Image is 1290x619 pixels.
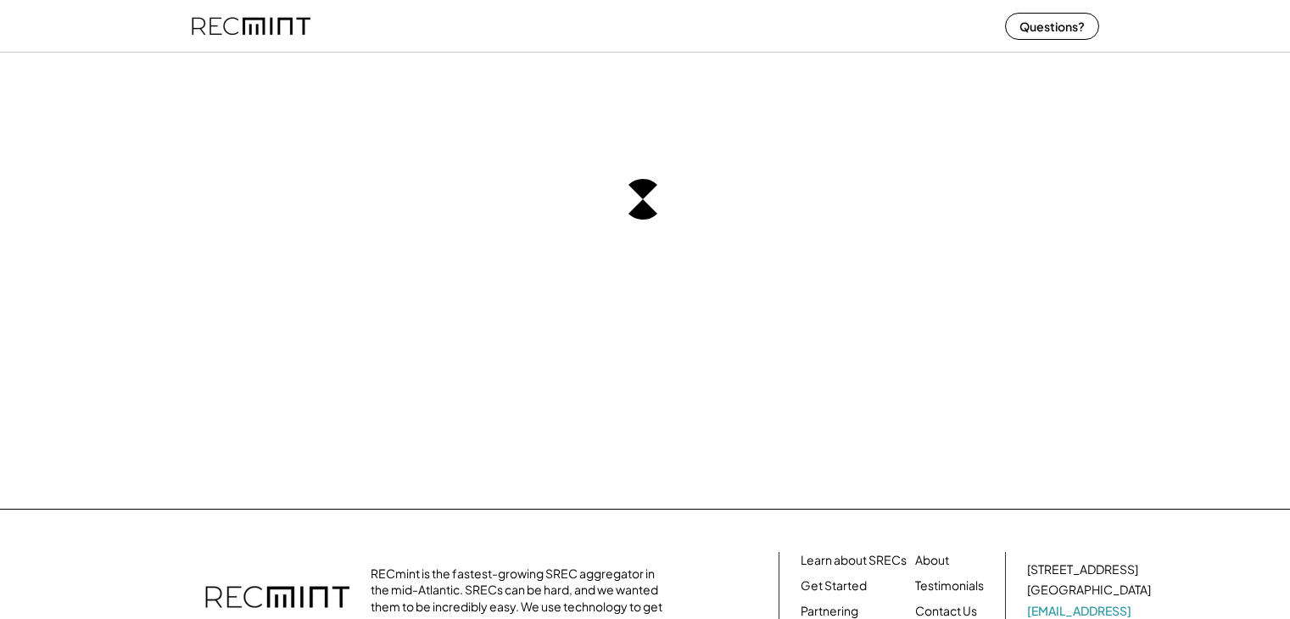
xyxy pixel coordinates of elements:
button: Questions? [1005,13,1099,40]
img: recmint-logotype%403x%20%281%29.jpeg [192,3,310,48]
a: About [915,552,949,569]
div: [GEOGRAPHIC_DATA] [1027,582,1151,599]
a: Testimonials [915,577,984,594]
a: Learn about SRECs [801,552,907,569]
div: [STREET_ADDRESS] [1027,561,1138,578]
a: Get Started [801,577,867,594]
